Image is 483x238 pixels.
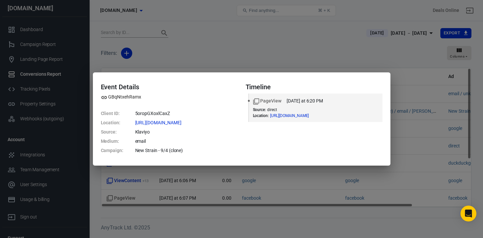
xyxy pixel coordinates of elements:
[101,146,134,155] dt: Campaign :
[253,107,266,112] dt: Source :
[101,118,134,127] dt: Location :
[246,83,382,91] h4: Timeline
[253,98,282,104] span: Standard event name
[287,98,323,104] time: 2025-09-05T18:20:22-07:00
[101,83,238,91] h4: Event Details
[135,120,193,125] span: https://the420crew.com/
[267,107,277,112] span: direct
[135,137,238,146] dd: email
[101,109,134,118] dt: Client ID :
[135,146,238,155] dd: New Strain - 9/4 (clone)
[270,114,321,118] span: https://the420crew.com/
[135,109,238,118] dd: 5oropGXoxlCaxZ
[135,118,238,127] dd: https://the420crew.com/
[135,127,238,137] dd: Klaviyo
[101,94,141,100] span: Property
[461,206,476,221] div: Open Intercom Messenger
[253,113,269,118] dt: Location :
[101,137,134,146] dt: Medium :
[101,127,134,137] dt: Source :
